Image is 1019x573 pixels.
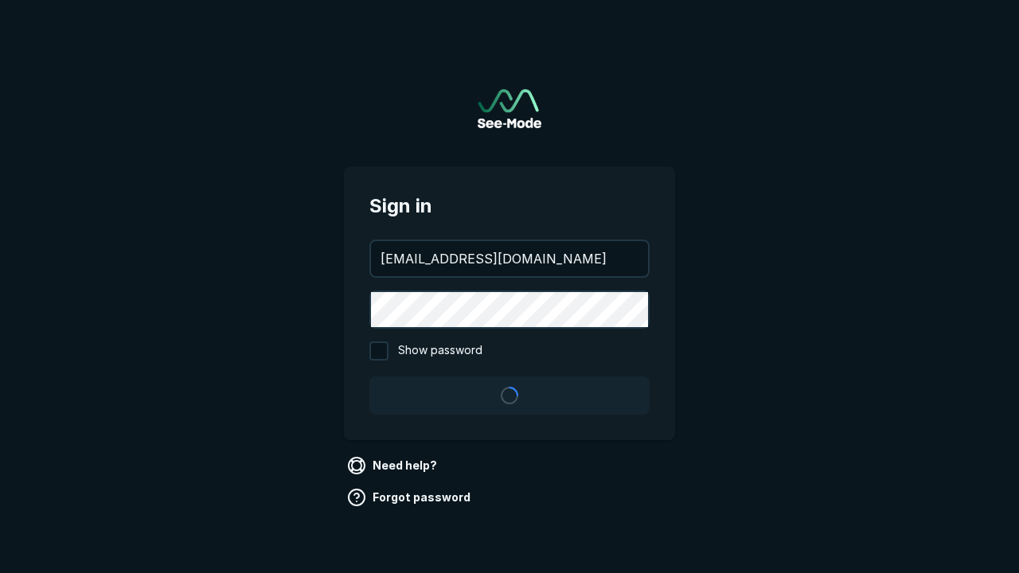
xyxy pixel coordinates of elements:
a: Need help? [344,453,443,478]
input: your@email.com [371,241,648,276]
a: Go to sign in [478,89,541,128]
a: Forgot password [344,485,477,510]
span: Sign in [369,192,650,220]
img: See-Mode Logo [478,89,541,128]
span: Show password [398,341,482,361]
